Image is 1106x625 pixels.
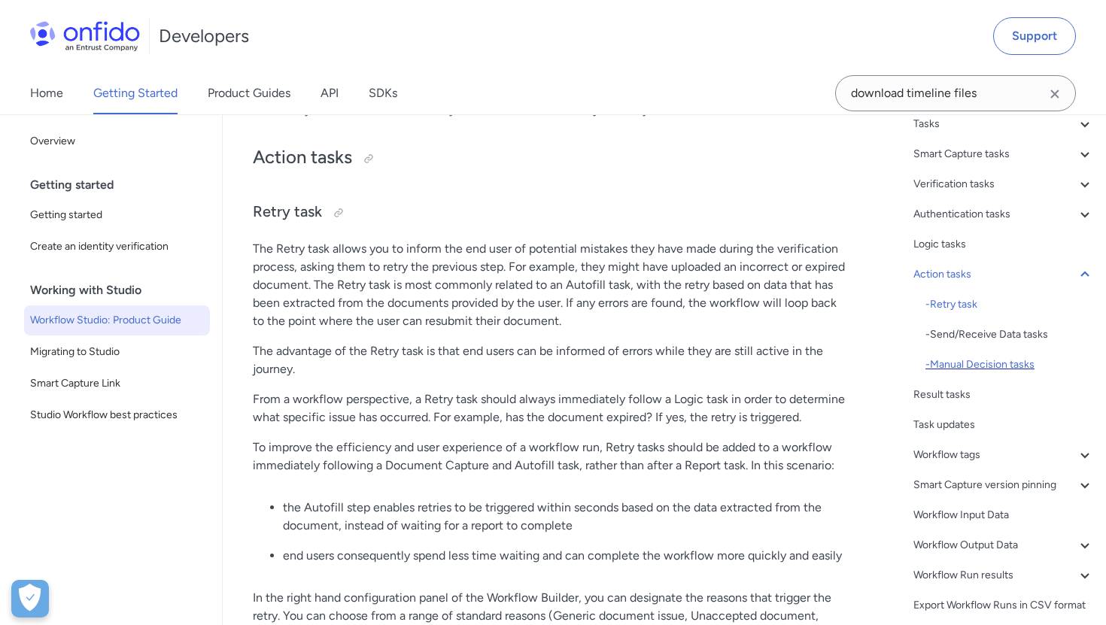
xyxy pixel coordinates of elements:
a: Action tasks [913,265,1094,284]
p: To improve the efficiency and user experience of a workflow run, Retry tasks should be added to a... [253,438,850,475]
span: Create an identity verification [30,238,204,256]
div: Working with Studio [30,275,216,305]
span: Overview [30,132,204,150]
a: Workflow Input Data [913,506,1094,524]
span: Migrating to Studio [30,343,204,361]
a: Tasks [913,115,1094,133]
div: Cookie Preferences [11,580,49,617]
a: SDKs [369,72,397,114]
a: Logic tasks [913,235,1094,253]
span: Studio Workflow best practices [30,406,204,424]
a: Overview [24,126,210,156]
a: API [321,72,339,114]
a: -Manual Decision tasks [925,356,1094,374]
div: Getting started [30,170,216,200]
a: Workflow Run results [913,566,1094,584]
span: Getting started [30,206,204,224]
a: Product Guides [208,72,290,114]
a: Smart Capture Link [24,369,210,399]
a: -Retry task [925,296,1094,314]
a: Getting started [24,200,210,230]
a: Home [30,72,63,114]
a: -Send/Receive Data tasks [925,326,1094,344]
div: - Retry task [925,296,1094,314]
p: From a workflow perspective, a Retry task should always immediately follow a Logic task in order ... [253,390,850,426]
img: Onfido Logo [30,21,140,51]
a: Task updates [913,416,1094,434]
div: - Manual Decision tasks [925,356,1094,374]
a: Authentication tasks [913,205,1094,223]
p: The Retry task allows you to inform the end user of potential mistakes they have made during the ... [253,240,850,330]
a: Workflow tags [913,446,1094,464]
a: Result tasks [913,386,1094,404]
h3: Retry task [253,201,850,225]
a: Create an identity verification [24,232,210,262]
div: - Send/Receive Data tasks [925,326,1094,344]
a: Workflow Output Data [913,536,1094,554]
a: Studio Workflow best practices [24,400,210,430]
a: Export Workflow Runs in CSV format [913,596,1094,614]
button: Open Preferences [11,580,49,617]
p: end users consequently spend less time waiting and can complete the workflow more quickly and easily [283,547,850,565]
a: Smart Capture tasks [913,145,1094,163]
h2: Action tasks [253,145,850,171]
a: Migrating to Studio [24,337,210,367]
input: Onfido search input field [835,75,1076,111]
h1: Developers [159,24,249,48]
a: Verification tasks [913,175,1094,193]
a: Support [993,17,1076,55]
a: Getting Started [93,72,178,114]
a: Smart Capture version pinning [913,476,1094,494]
p: The advantage of the Retry task is that end users can be informed of errors while they are still ... [253,342,850,378]
a: Workflow Studio: Product Guide [24,305,210,335]
span: Smart Capture Link [30,375,204,393]
svg: Clear search field button [1046,85,1064,103]
span: Workflow Studio: Product Guide [30,311,204,329]
p: the Autofill step enables retries to be triggered within seconds based on the data extracted from... [283,499,850,535]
